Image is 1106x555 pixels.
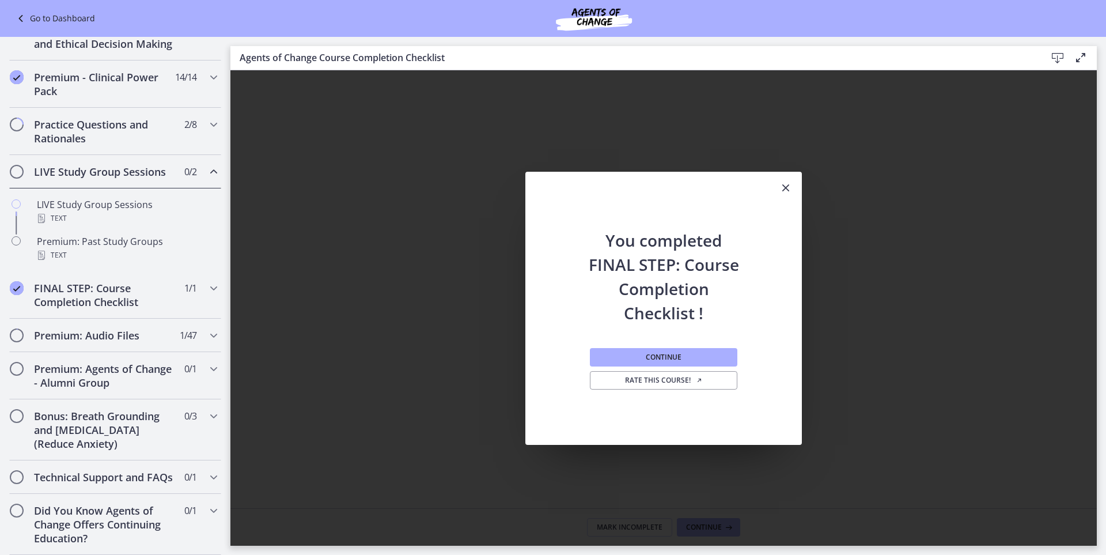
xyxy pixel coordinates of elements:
[14,12,95,25] a: Go to Dashboard
[34,281,175,309] h2: FINAL STEP: Course Completion Checklist
[625,376,703,385] span: Rate this course!
[590,371,737,390] a: Rate this course! Opens in a new window
[34,70,175,98] h2: Premium - Clinical Power Pack
[184,281,196,295] span: 1 / 1
[34,165,175,179] h2: LIVE Study Group Sessions
[34,470,175,484] h2: Technical Support and FAQs
[696,377,703,384] i: Opens in a new window
[525,5,663,32] img: Agents of Change
[10,281,24,295] i: Completed
[184,118,196,131] span: 2 / 8
[175,70,196,84] span: 14 / 14
[588,205,740,325] h2: You completed FINAL STEP: Course Completion Checklist !
[34,118,175,145] h2: Practice Questions and Rationales
[34,504,175,545] h2: Did You Know Agents of Change Offers Continuing Education?
[184,165,196,179] span: 0 / 2
[184,504,196,518] span: 0 / 1
[37,198,217,225] div: LIVE Study Group Sessions
[34,23,175,51] h2: Unit 4: Professional Ethics and Ethical Decision Making
[184,470,196,484] span: 0 / 1
[240,51,1028,65] h3: Agents of Change Course Completion Checklist
[37,248,217,262] div: Text
[770,172,802,205] button: Close
[180,329,196,342] span: 1 / 47
[34,362,175,390] h2: Premium: Agents of Change - Alumni Group
[37,212,217,225] div: Text
[34,329,175,342] h2: Premium: Audio Files
[184,409,196,423] span: 0 / 3
[184,362,196,376] span: 0 / 1
[34,409,175,451] h2: Bonus: Breath Grounding and [MEDICAL_DATA] (Reduce Anxiety)
[646,353,681,362] span: Continue
[37,235,217,262] div: Premium: Past Study Groups
[10,70,24,84] i: Completed
[590,348,737,367] button: Continue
